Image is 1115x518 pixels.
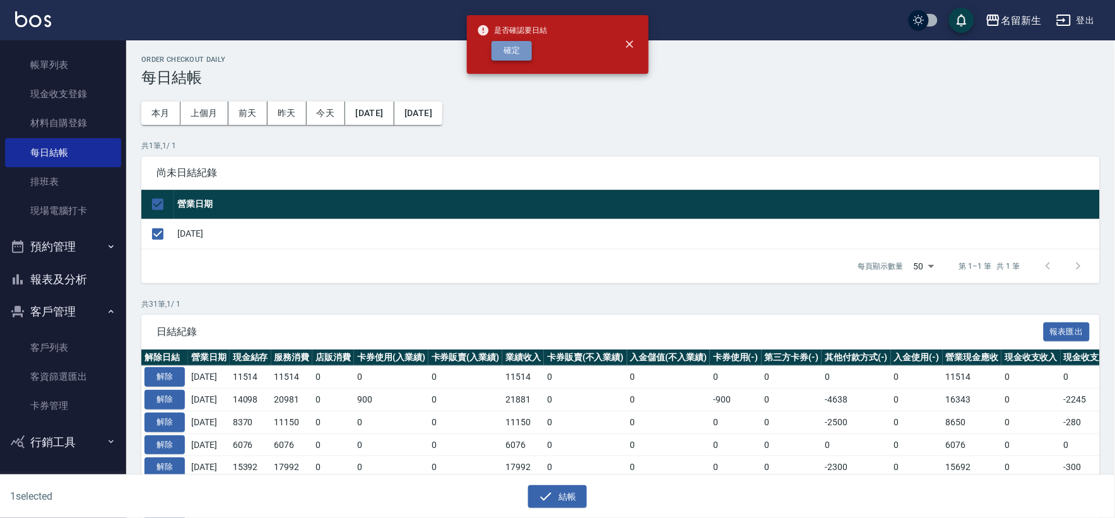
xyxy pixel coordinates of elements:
[428,411,503,433] td: 0
[271,433,313,456] td: 6076
[188,350,230,366] th: 營業日期
[891,433,943,456] td: 0
[909,249,939,283] div: 50
[710,433,762,456] td: 0
[141,69,1100,86] h3: 每日結帳
[145,457,185,477] button: 解除
[5,426,121,459] button: 行銷工具
[5,167,121,196] a: 排班表
[156,167,1085,179] span: 尚未日結紀錄
[1001,13,1041,28] div: 名留新生
[188,366,230,389] td: [DATE]
[230,350,271,366] th: 現金結存
[627,433,711,456] td: 0
[627,456,711,479] td: 0
[145,367,185,387] button: 解除
[1044,322,1090,342] button: 報表匯出
[141,102,180,125] button: 本月
[312,411,354,433] td: 0
[5,196,121,225] a: 現場電腦打卡
[891,366,943,389] td: 0
[710,411,762,433] td: 0
[943,389,1002,411] td: 16343
[5,333,121,362] a: 客戶列表
[428,433,503,456] td: 0
[943,456,1002,479] td: 15692
[528,485,587,509] button: 結帳
[822,456,891,479] td: -2300
[762,389,822,411] td: 0
[5,391,121,420] a: 卡券管理
[822,411,891,433] td: -2500
[271,366,313,389] td: 11514
[307,102,346,125] button: 今天
[544,411,627,433] td: 0
[10,488,276,504] h6: 1 selected
[544,366,627,389] td: 0
[627,389,711,411] td: 0
[394,102,442,125] button: [DATE]
[5,79,121,109] a: 現金收支登錄
[312,389,354,411] td: 0
[188,433,230,456] td: [DATE]
[354,389,428,411] td: 900
[354,456,428,479] td: 0
[544,433,627,456] td: 0
[858,261,904,272] p: 每頁顯示數量
[345,102,394,125] button: [DATE]
[174,190,1100,220] th: 營業日期
[428,389,503,411] td: 0
[943,411,1002,433] td: 8650
[891,350,943,366] th: 入金使用(-)
[891,456,943,479] td: 0
[544,389,627,411] td: 0
[428,456,503,479] td: 0
[627,350,711,366] th: 入金儲值(不入業績)
[762,350,822,366] th: 第三方卡券(-)
[822,350,891,366] th: 其他付款方式(-)
[141,350,188,366] th: 解除日結
[981,8,1046,33] button: 名留新生
[141,140,1100,151] p: 共 1 筆, 1 / 1
[180,102,228,125] button: 上個月
[1001,433,1061,456] td: 0
[502,411,544,433] td: 11150
[5,230,121,263] button: 預約管理
[477,24,548,37] span: 是否確認要日結
[710,456,762,479] td: 0
[156,326,1044,338] span: 日結紀錄
[228,102,268,125] button: 前天
[627,411,711,433] td: 0
[502,350,544,366] th: 業績收入
[312,433,354,456] td: 0
[141,56,1100,64] h2: Order checkout daily
[762,411,822,433] td: 0
[943,350,1002,366] th: 營業現金應收
[710,366,762,389] td: 0
[188,411,230,433] td: [DATE]
[959,261,1020,272] p: 第 1–1 筆 共 1 筆
[1044,325,1090,337] a: 報表匯出
[141,298,1100,310] p: 共 31 筆, 1 / 1
[5,263,121,296] button: 報表及分析
[822,366,891,389] td: 0
[354,433,428,456] td: 0
[312,456,354,479] td: 0
[230,366,271,389] td: 11514
[891,389,943,411] td: 0
[312,366,354,389] td: 0
[1001,456,1061,479] td: 0
[271,350,313,366] th: 服務消費
[354,366,428,389] td: 0
[145,390,185,409] button: 解除
[502,433,544,456] td: 6076
[710,350,762,366] th: 卡券使用(-)
[271,389,313,411] td: 20981
[1001,389,1061,411] td: 0
[943,366,1002,389] td: 11514
[230,389,271,411] td: 14098
[1051,9,1100,32] button: 登出
[145,413,185,432] button: 解除
[188,389,230,411] td: [DATE]
[492,41,532,61] button: 確定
